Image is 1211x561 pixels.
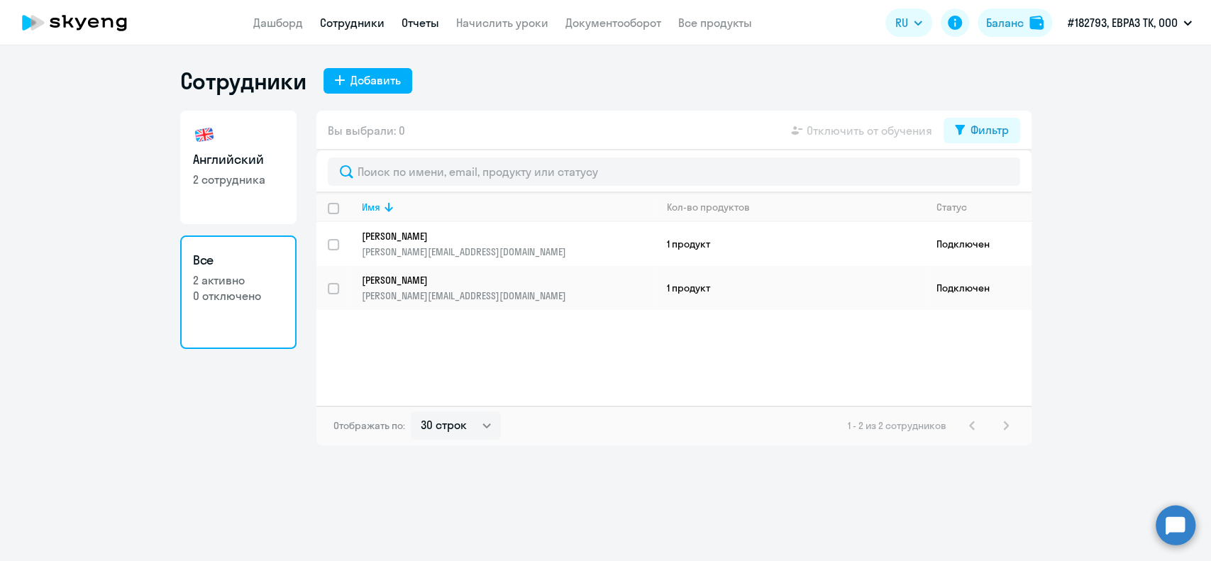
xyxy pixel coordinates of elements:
[944,118,1020,143] button: Фильтр
[885,9,932,37] button: RU
[565,16,661,30] a: Документооборот
[1068,14,1178,31] p: #182793, ЕВРАЗ ТК, ООО
[456,16,548,30] a: Начислить уроки
[936,201,967,213] div: Статус
[180,67,306,95] h1: Сотрудники
[193,288,284,304] p: 0 отключено
[667,201,924,213] div: Кол-во продуктов
[925,222,1032,266] td: Подключен
[362,230,655,258] a: [PERSON_NAME][PERSON_NAME][EMAIL_ADDRESS][DOMAIN_NAME]
[1061,6,1199,40] button: #182793, ЕВРАЗ ТК, ООО
[925,266,1032,310] td: Подключен
[678,16,752,30] a: Все продукты
[978,9,1052,37] button: Балансbalance
[328,122,405,139] span: Вы выбрали: 0
[1029,16,1044,30] img: balance
[986,14,1024,31] div: Баланс
[324,68,412,94] button: Добавить
[667,201,750,213] div: Кол-во продуктов
[656,222,925,266] td: 1 продукт
[253,16,303,30] a: Дашборд
[362,245,655,258] p: [PERSON_NAME][EMAIL_ADDRESS][DOMAIN_NAME]
[895,14,908,31] span: RU
[362,274,655,302] a: [PERSON_NAME][PERSON_NAME][EMAIL_ADDRESS][DOMAIN_NAME]
[193,251,284,270] h3: Все
[333,419,405,432] span: Отображать по:
[193,123,216,146] img: english
[193,272,284,288] p: 2 активно
[362,274,636,287] p: [PERSON_NAME]
[971,121,1009,138] div: Фильтр
[328,157,1020,186] input: Поиск по имени, email, продукту или статусу
[362,201,655,213] div: Имя
[848,419,946,432] span: 1 - 2 из 2 сотрудников
[180,111,297,224] a: Английский2 сотрудника
[320,16,385,30] a: Сотрудники
[362,201,380,213] div: Имя
[362,230,636,243] p: [PERSON_NAME]
[193,172,284,187] p: 2 сотрудника
[402,16,439,30] a: Отчеты
[180,235,297,349] a: Все2 активно0 отключено
[656,266,925,310] td: 1 продукт
[936,201,1031,213] div: Статус
[350,72,401,89] div: Добавить
[193,150,284,169] h3: Английский
[362,289,655,302] p: [PERSON_NAME][EMAIL_ADDRESS][DOMAIN_NAME]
